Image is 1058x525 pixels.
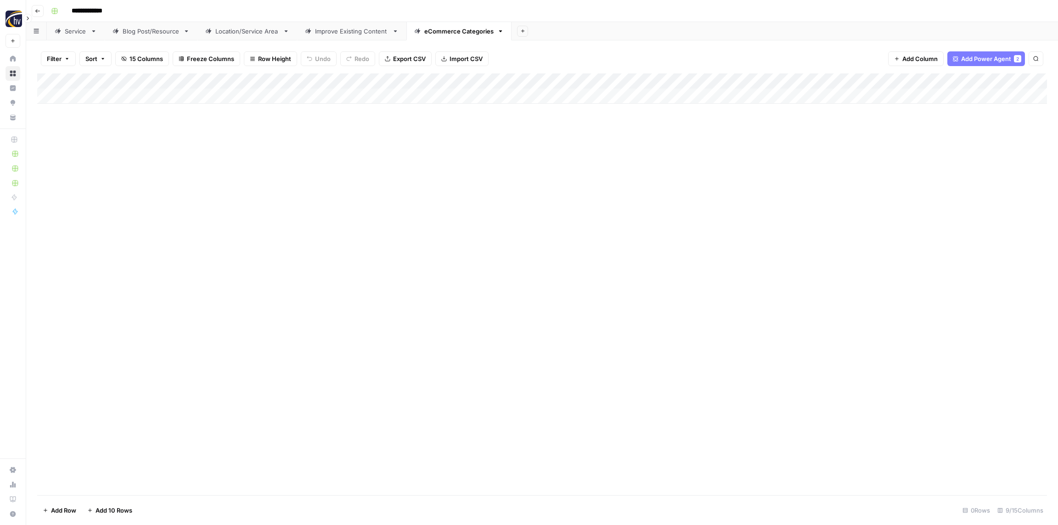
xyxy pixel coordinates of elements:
[297,22,406,40] a: Improve Existing Content
[187,54,234,63] span: Freeze Columns
[197,22,297,40] a: Location/Service Area
[6,110,20,125] a: Your Data
[6,11,22,27] img: HigherVisibility Logo
[424,27,494,36] div: eCommerce Categories
[315,27,388,36] div: Improve Existing Content
[340,51,375,66] button: Redo
[393,54,426,63] span: Export CSV
[450,54,483,63] span: Import CSV
[37,503,82,518] button: Add Row
[82,503,138,518] button: Add 10 Rows
[6,463,20,477] a: Settings
[47,54,62,63] span: Filter
[1016,55,1019,62] span: 2
[6,477,20,492] a: Usage
[105,22,197,40] a: Blog Post/Resource
[85,54,97,63] span: Sort
[123,27,180,36] div: Blog Post/Resource
[888,51,944,66] button: Add Column
[301,51,337,66] button: Undo
[6,81,20,95] a: Insights
[51,506,76,515] span: Add Row
[435,51,489,66] button: Import CSV
[244,51,297,66] button: Row Height
[406,22,512,40] a: eCommerce Categories
[215,27,279,36] div: Location/Service Area
[994,503,1047,518] div: 9/15 Columns
[6,507,20,521] button: Help + Support
[96,506,132,515] span: Add 10 Rows
[961,54,1011,63] span: Add Power Agent
[355,54,369,63] span: Redo
[79,51,112,66] button: Sort
[6,51,20,66] a: Home
[947,51,1025,66] button: Add Power Agent2
[379,51,432,66] button: Export CSV
[6,492,20,507] a: Learning Hub
[902,54,938,63] span: Add Column
[115,51,169,66] button: 15 Columns
[41,51,76,66] button: Filter
[173,51,240,66] button: Freeze Columns
[129,54,163,63] span: 15 Columns
[6,7,20,30] button: Workspace: HigherVisibility
[47,22,105,40] a: Service
[315,54,331,63] span: Undo
[1014,55,1021,62] div: 2
[65,27,87,36] div: Service
[959,503,994,518] div: 0 Rows
[258,54,291,63] span: Row Height
[6,95,20,110] a: Opportunities
[6,66,20,81] a: Browse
